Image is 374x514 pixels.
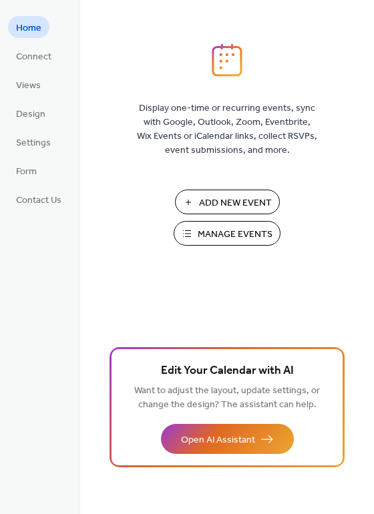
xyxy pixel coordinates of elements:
[8,73,49,95] a: Views
[16,50,51,64] span: Connect
[16,136,51,150] span: Settings
[16,79,41,93] span: Views
[137,101,317,158] span: Display one-time or recurring events, sync with Google, Outlook, Zoom, Eventbrite, Wix Events or ...
[199,196,272,210] span: Add New Event
[8,188,69,210] a: Contact Us
[16,194,61,208] span: Contact Us
[212,43,242,77] img: logo_icon.svg
[175,190,280,214] button: Add New Event
[181,433,255,447] span: Open AI Assistant
[16,165,37,179] span: Form
[16,107,45,121] span: Design
[8,131,59,153] a: Settings
[8,45,59,67] a: Connect
[134,382,320,414] span: Want to adjust the layout, update settings, or change the design? The assistant can help.
[198,228,272,242] span: Manage Events
[174,221,280,246] button: Manage Events
[161,424,294,454] button: Open AI Assistant
[161,362,294,380] span: Edit Your Calendar with AI
[8,102,53,124] a: Design
[8,16,49,38] a: Home
[16,21,41,35] span: Home
[8,160,45,182] a: Form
